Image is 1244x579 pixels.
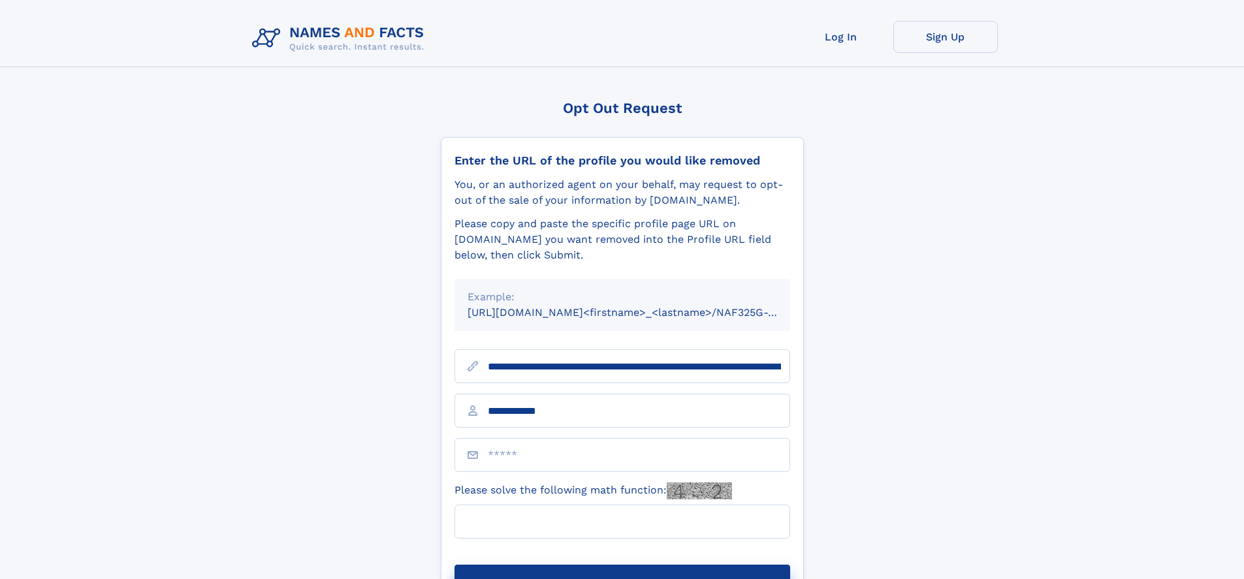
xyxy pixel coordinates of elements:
div: Example: [468,289,777,305]
div: Enter the URL of the profile you would like removed [455,153,790,168]
div: Opt Out Request [441,100,804,116]
a: Sign Up [893,21,998,53]
div: Please copy and paste the specific profile page URL on [DOMAIN_NAME] you want removed into the Pr... [455,216,790,263]
img: Logo Names and Facts [247,21,435,56]
a: Log In [789,21,893,53]
label: Please solve the following math function: [455,482,732,499]
div: You, or an authorized agent on your behalf, may request to opt-out of the sale of your informatio... [455,177,790,208]
small: [URL][DOMAIN_NAME]<firstname>_<lastname>/NAF325G-xxxxxxxx [468,306,815,319]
